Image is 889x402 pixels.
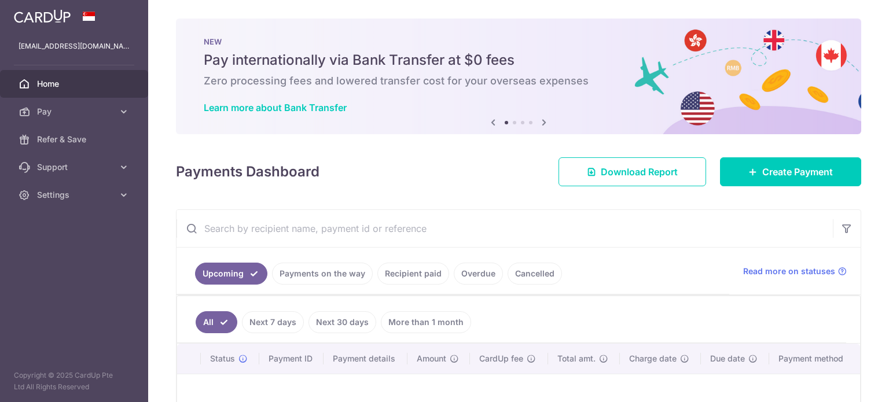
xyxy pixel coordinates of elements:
[204,74,833,88] h6: Zero processing fees and lowered transfer cost for your overseas expenses
[308,311,376,333] a: Next 30 days
[259,344,324,374] th: Payment ID
[601,165,678,179] span: Download Report
[14,9,71,23] img: CardUp
[204,102,347,113] a: Learn more about Bank Transfer
[762,165,833,179] span: Create Payment
[710,353,745,364] span: Due date
[195,263,267,285] a: Upcoming
[37,78,113,90] span: Home
[720,157,861,186] a: Create Payment
[196,311,237,333] a: All
[176,161,319,182] h4: Payments Dashboard
[19,40,130,52] p: [EMAIL_ADDRESS][DOMAIN_NAME]
[176,19,861,134] img: Bank transfer banner
[769,344,860,374] th: Payment method
[37,161,113,173] span: Support
[629,353,677,364] span: Charge date
[204,37,833,46] p: NEW
[204,51,833,69] h5: Pay internationally via Bank Transfer at $0 fees
[508,263,562,285] a: Cancelled
[743,265,835,277] span: Read more on statuses
[177,210,833,247] input: Search by recipient name, payment id or reference
[37,189,113,201] span: Settings
[37,134,113,145] span: Refer & Save
[381,311,471,333] a: More than 1 month
[559,157,706,186] a: Download Report
[479,353,523,364] span: CardUp fee
[417,353,446,364] span: Amount
[454,263,503,285] a: Overdue
[272,263,373,285] a: Payments on the way
[743,265,847,277] a: Read more on statuses
[324,344,407,374] th: Payment details
[242,311,304,333] a: Next 7 days
[210,353,235,364] span: Status
[37,106,113,117] span: Pay
[377,263,449,285] a: Recipient paid
[557,353,596,364] span: Total amt.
